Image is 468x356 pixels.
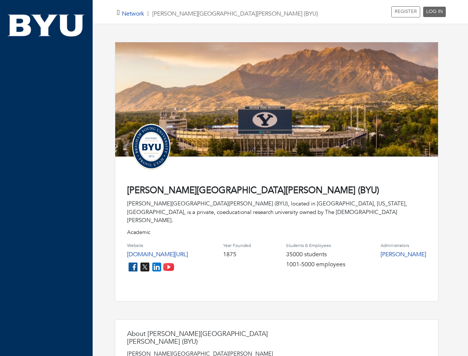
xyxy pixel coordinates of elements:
p: Academic [127,228,426,236]
img: BYU.png [7,13,85,38]
h4: Students & Employees [286,243,345,248]
h4: 35000 students [286,251,345,258]
h4: Administrators [381,243,426,248]
h4: 1001-5000 employees [286,261,345,268]
div: [PERSON_NAME][GEOGRAPHIC_DATA][PERSON_NAME] (BYU), located in [GEOGRAPHIC_DATA], [US_STATE], [GEO... [127,200,426,225]
a: [DOMAIN_NAME][URL] [127,250,188,258]
h4: Year Founded [223,243,251,248]
img: youtube_icon-fc3c61c8c22f3cdcae68f2f17984f5f016928f0ca0694dd5da90beefb88aa45e.png [163,261,175,273]
a: Network [122,10,144,18]
img: twitter_icon-7d0bafdc4ccc1285aa2013833b377ca91d92330db209b8298ca96278571368c9.png [139,261,151,273]
h4: About [PERSON_NAME][GEOGRAPHIC_DATA][PERSON_NAME] (BYU) [127,330,275,346]
a: LOG IN [423,7,446,17]
h4: [PERSON_NAME][GEOGRAPHIC_DATA][PERSON_NAME] (BYU) [127,185,426,196]
a: REGISTER [391,6,420,17]
img: lavell-edwards-stadium.jpg [115,42,438,164]
img: Untitled-design-3.png [127,122,175,171]
img: facebook_icon-256f8dfc8812ddc1b8eade64b8eafd8a868ed32f90a8d2bb44f507e1979dbc24.png [127,261,139,273]
h5: [PERSON_NAME][GEOGRAPHIC_DATA][PERSON_NAME] (BYU) [122,10,318,17]
img: linkedin_icon-84db3ca265f4ac0988026744a78baded5d6ee8239146f80404fb69c9eee6e8e7.png [151,261,163,273]
h4: 1875 [223,251,251,258]
a: [PERSON_NAME] [381,250,426,258]
h4: Website [127,243,188,248]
